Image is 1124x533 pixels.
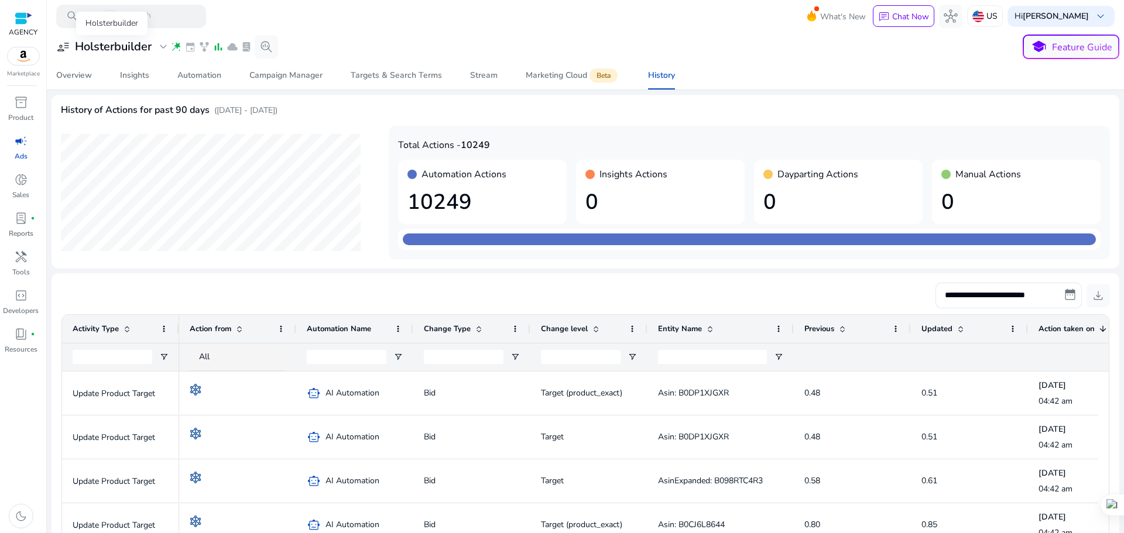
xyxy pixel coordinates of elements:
[763,190,913,215] h1: 0
[351,71,442,80] div: Targets & Search Terms
[972,11,984,22] img: us.svg
[14,509,28,523] span: dark_mode
[73,350,152,364] input: Activity Type Filter Input
[241,41,252,53] span: lab_profile
[198,41,210,53] span: family_history
[105,10,115,23] span: /
[820,6,866,27] span: What's New
[14,288,28,302] span: code_blocks
[190,384,201,396] img: rule-automation.svg
[307,386,321,400] span: smart_toy
[658,431,729,442] span: Asin: B0DP1XJGXR
[249,71,323,80] div: Campaign Manager
[56,40,70,54] span: user_attributes
[66,9,80,23] span: search
[190,324,231,334] span: Action from
[8,112,33,123] p: Product
[1039,324,1095,334] span: Action taken on
[184,41,196,53] span: event
[878,11,890,23] span: chat
[14,95,28,109] span: inventory_2
[941,190,1091,215] h1: 0
[541,431,564,442] span: Target
[120,71,149,80] div: Insights
[177,71,221,80] div: Automation
[156,40,170,54] span: expand_more
[1091,288,1105,302] span: download
[892,11,929,22] p: Chat Now
[73,324,119,334] span: Activity Type
[541,324,588,334] span: Change level
[648,71,675,80] div: History
[777,169,858,180] h4: Dayparting Actions
[921,431,937,442] span: 0.51
[628,352,637,362] button: Open Filter Menu
[1023,11,1089,22] b: [PERSON_NAME]
[804,475,820,486] span: 0.58
[1023,35,1119,59] button: schoolFeature Guide
[307,474,321,488] span: smart_toy
[461,139,490,152] b: 10249
[939,5,962,28] button: hub
[1094,9,1108,23] span: keyboard_arrow_down
[325,469,379,493] span: AI Automation
[424,324,471,334] span: Change Type
[227,41,238,53] span: cloud
[3,305,39,316] p: Developers
[510,352,520,362] button: Open Filter Menu
[159,352,169,362] button: Open Filter Menu
[259,40,273,54] span: search_insights
[1015,12,1089,20] p: Hi
[14,211,28,225] span: lab_profile
[76,12,148,35] div: Holsterbuilder
[424,387,436,398] span: Bid
[307,518,321,532] span: smart_toy
[1052,40,1112,54] p: Feature Guide
[470,71,498,80] div: Stream
[873,5,934,27] button: chatChat Now
[658,519,725,530] span: Asin: B0CJ6L8644
[424,350,503,364] input: Change Type Filter Input
[5,344,37,355] p: Resources
[585,190,735,215] h1: 0
[82,10,151,23] p: Press to search
[424,475,436,486] span: Bid
[393,352,403,362] button: Open Filter Menu
[30,216,35,221] span: fiber_manual_record
[307,430,321,444] span: smart_toy
[658,324,702,334] span: Entity Name
[944,9,958,23] span: hub
[804,519,820,530] span: 0.80
[14,134,28,148] span: campaign
[424,519,436,530] span: Bid
[14,327,28,341] span: book_4
[255,35,278,59] button: search_insights
[599,169,667,180] h4: Insights Actions
[921,519,937,530] span: 0.85
[658,350,767,364] input: Entity Name Filter Input
[75,40,152,54] h3: Holsterbuilder
[8,47,39,65] img: amazon.svg
[325,381,379,405] span: AI Automation
[9,228,33,239] p: Reports
[7,70,40,78] p: Marketplace
[804,387,820,398] span: 0.48
[424,431,436,442] span: Bid
[9,27,37,37] p: AGENCY
[541,387,622,398] span: Target (product_exact)
[804,431,820,442] span: 0.48
[213,41,224,53] span: bar_chart
[73,381,169,405] p: Update Product Target
[15,151,28,161] p: Ads
[325,425,379,449] span: AI Automation
[804,324,834,334] span: Previous
[214,104,277,116] p: ([DATE] - [DATE])
[12,267,30,277] p: Tools
[541,350,621,364] input: Change level Filter Input
[73,469,169,493] p: Update Product Target
[986,6,998,26] p: US
[658,475,763,486] span: AsinExpanded: B098RTC4R3
[170,41,182,53] span: wand_stars
[190,428,201,439] img: rule-automation.svg
[921,387,937,398] span: 0.51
